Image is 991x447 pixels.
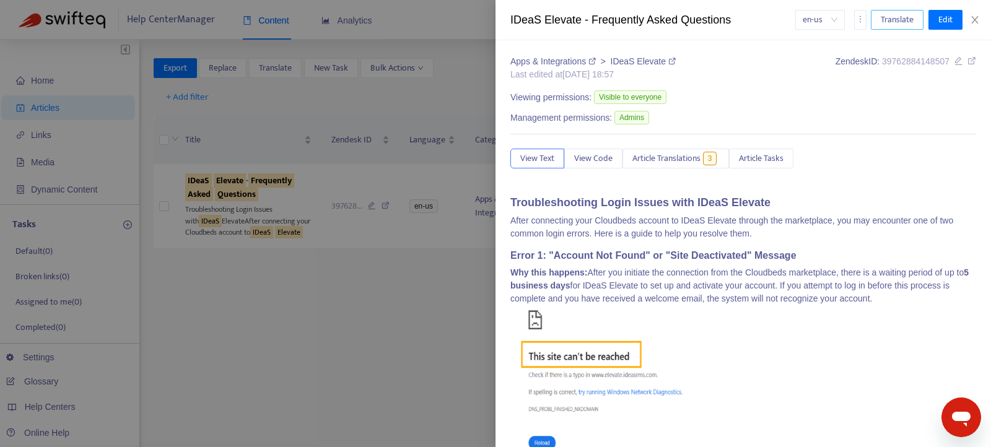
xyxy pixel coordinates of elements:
[510,250,797,261] strong: Error 1: "Account Not Found" or "Site Deactivated" Message
[632,152,701,165] span: Article Translations
[871,10,923,30] button: Translate
[614,111,649,124] span: Admins
[510,267,587,277] strong: Why this happens:
[881,13,914,27] span: Translate
[703,152,717,165] span: 3
[803,11,837,29] span: en-us
[510,56,598,66] a: Apps & Integrations
[729,149,793,168] button: Article Tasks
[510,196,771,209] strong: Troubleshooting Login Issues with IDeaS Elevate
[510,68,676,81] div: Last edited at [DATE] 18:57
[564,149,622,168] button: View Code
[574,152,613,165] span: View Code
[941,397,981,437] iframe: Button to launch messaging window
[836,55,976,81] div: Zendesk ID:
[510,12,795,28] div: IDeaS Elevate - Frequently Asked Questions
[510,111,612,124] span: Management permissions:
[510,214,976,240] p: After connecting your Cloudbeds account to IDeaS Elevate through the marketplace, you may encount...
[739,152,784,165] span: Article Tasks
[966,14,984,26] button: Close
[510,91,592,104] span: Viewing permissions:
[928,10,963,30] button: Edit
[611,56,676,66] a: IDeaS Elevate
[622,149,729,168] button: Article Translations3
[938,13,953,27] span: Edit
[882,56,950,66] span: 39762884148507
[856,15,865,24] span: more
[510,55,676,68] div: >
[510,149,564,168] button: View Text
[854,10,867,30] button: more
[520,152,554,165] span: View Text
[594,90,666,104] span: Visible to everyone
[970,15,980,25] span: close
